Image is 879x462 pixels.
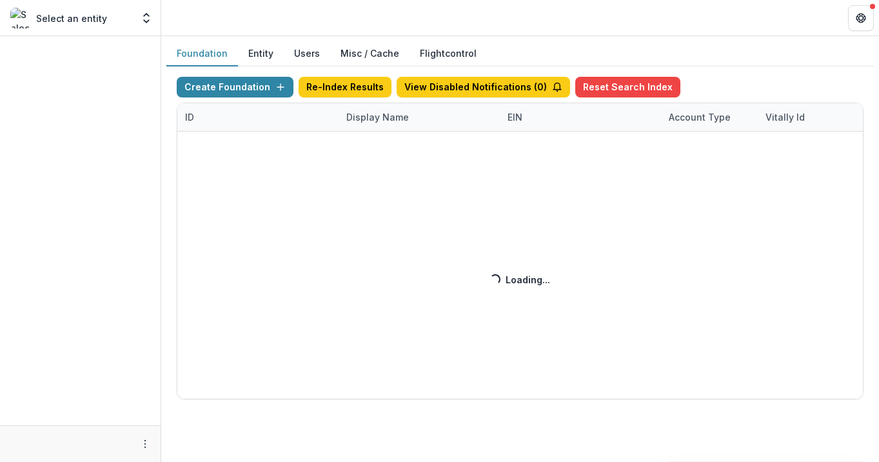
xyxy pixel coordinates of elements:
button: Get Help [848,5,874,31]
button: Misc / Cache [330,41,410,66]
p: Select an entity [36,12,107,25]
button: Entity [238,41,284,66]
button: Open entity switcher [137,5,155,31]
button: Users [284,41,330,66]
button: Foundation [166,41,238,66]
img: Select an entity [10,8,31,28]
button: More [137,436,153,452]
a: Flightcontrol [420,46,477,60]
